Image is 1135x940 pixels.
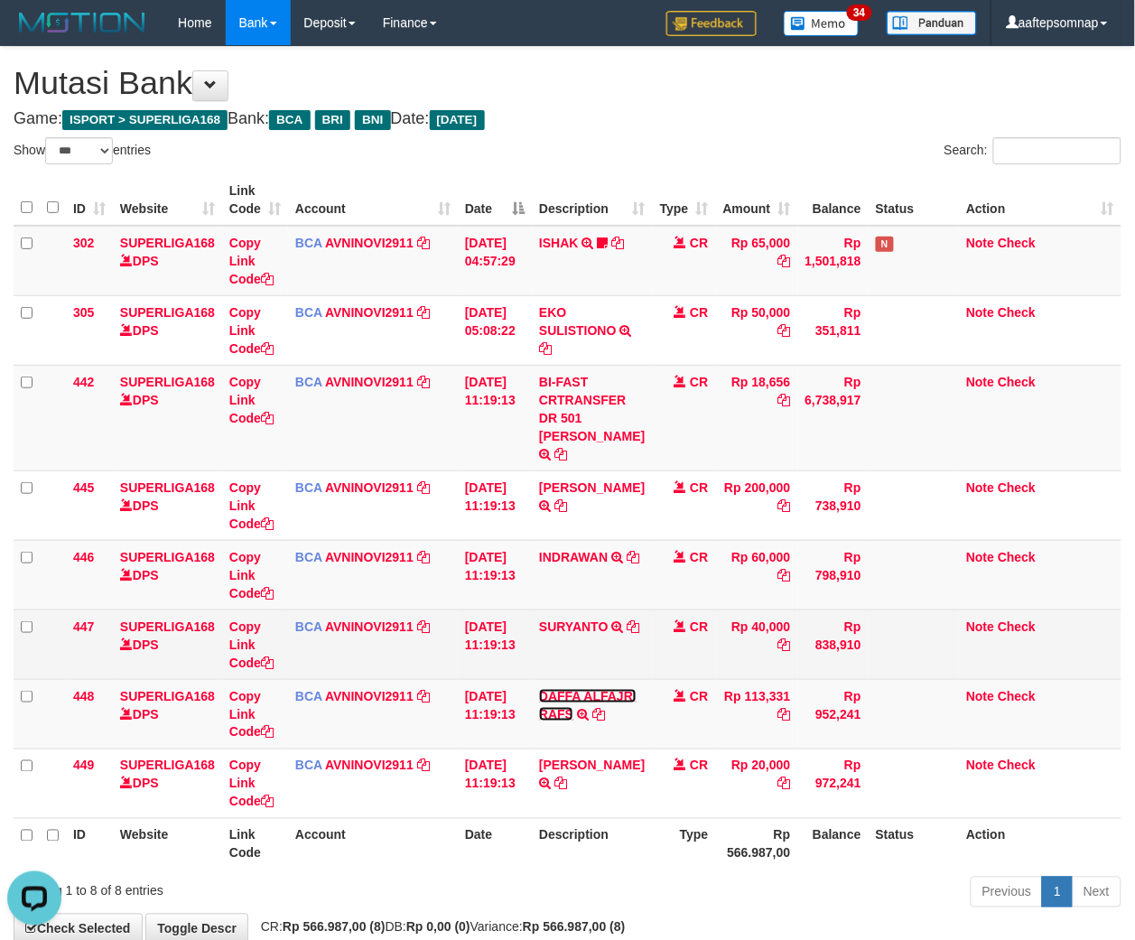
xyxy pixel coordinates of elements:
a: Copy Rp 20,000 to clipboard [778,777,791,791]
td: [DATE] 11:19:13 [458,679,532,749]
th: Date: activate to sort column descending [458,174,532,226]
a: Copy Rp 60,000 to clipboard [778,568,791,582]
a: Copy BI-FAST CRTRANSFER DR 501 FARIDHA ADDINI to clipboard [554,447,567,461]
th: Type: activate to sort column ascending [653,174,716,226]
a: SUPERLIGA168 [120,689,215,703]
a: Note [966,375,994,389]
a: Note [966,550,994,564]
span: BCA [295,236,322,250]
span: CR [690,759,708,773]
th: Link Code: activate to sort column ascending [222,174,288,226]
th: Amount: activate to sort column ascending [716,174,798,226]
strong: Rp 566.987,00 (8) [523,920,626,935]
th: Type [653,818,716,870]
a: SURYANTO [539,619,609,634]
span: 446 [73,550,94,564]
span: 305 [73,305,94,320]
th: Status [869,174,960,226]
a: Copy Rp 113,331 to clipboard [778,707,791,721]
span: BCA [295,759,322,773]
span: BCA [295,689,322,703]
a: Check [998,236,1036,250]
a: Note [966,689,994,703]
div: Showing 1 to 8 of 8 entries [14,875,460,900]
span: 448 [73,689,94,703]
span: CR [690,480,708,495]
a: Copy ADITYA RENALDI to clipboard [554,777,567,791]
a: Copy Link Code [229,550,274,600]
a: Check [998,689,1036,703]
span: 449 [73,759,94,773]
span: BCA [269,110,310,130]
a: 1 [1042,877,1073,907]
span: BCA [295,480,322,495]
span: CR: DB: Variance: [252,920,626,935]
a: Next [1072,877,1121,907]
td: Rp 113,331 [716,679,798,749]
span: BCA [295,375,322,389]
a: Copy Rp 65,000 to clipboard [778,254,791,268]
span: CR [690,689,708,703]
a: Check [998,480,1036,495]
a: Note [966,759,994,773]
a: Copy AVNINOVI2911 to clipboard [417,480,430,495]
a: AVNINOVI2911 [325,236,414,250]
td: Rp 200,000 [716,470,798,540]
a: Copy Link Code [229,375,274,425]
td: Rp 972,241 [798,749,869,818]
a: Copy AVNINOVI2911 to clipboard [417,375,430,389]
th: Link Code [222,818,288,870]
a: SUPERLIGA168 [120,759,215,773]
a: Copy AVNINOVI2911 to clipboard [417,619,430,634]
a: Previous [971,877,1043,907]
a: AVNINOVI2911 [325,480,414,495]
td: Rp 1,501,818 [798,226,869,296]
span: CR [690,305,708,320]
span: CR [690,236,708,250]
td: Rp 50,000 [716,295,798,365]
a: Copy AVNINOVI2911 to clipboard [417,689,430,703]
span: CR [690,550,708,564]
a: Check [998,619,1036,634]
a: Note [966,236,994,250]
td: DPS [113,610,222,679]
th: Account: activate to sort column ascending [288,174,458,226]
th: Account [288,818,458,870]
th: Balance [798,174,869,226]
span: 447 [73,619,94,634]
td: [DATE] 11:19:13 [458,365,532,470]
a: AVNINOVI2911 [325,550,414,564]
span: 445 [73,480,94,495]
select: Showentries [45,137,113,164]
th: ID: activate to sort column ascending [66,174,113,226]
a: Check [998,759,1036,773]
strong: Rp 566.987,00 (8) [283,920,386,935]
th: Status [869,818,960,870]
th: ID [66,818,113,870]
td: Rp 952,241 [798,679,869,749]
a: [PERSON_NAME] [539,759,645,773]
a: SUPERLIGA168 [120,236,215,250]
a: SUPERLIGA168 [120,619,215,634]
a: Check [998,550,1036,564]
h4: Game: Bank: Date: [14,110,1121,128]
a: Copy Link Code [229,689,274,740]
span: ISPORT > SUPERLIGA168 [62,110,228,130]
th: Website: activate to sort column ascending [113,174,222,226]
td: [DATE] 11:19:13 [458,540,532,610]
img: panduan.png [887,11,977,35]
th: Balance [798,818,869,870]
label: Search: [944,137,1121,164]
a: Note [966,619,994,634]
th: Action: activate to sort column ascending [959,174,1121,226]
span: BCA [295,550,322,564]
td: DPS [113,226,222,296]
input: Search: [993,137,1121,164]
a: Copy ISHAK to clipboard [611,236,624,250]
td: DPS [113,295,222,365]
th: Description: activate to sort column ascending [532,174,652,226]
a: Copy SURYANTO to clipboard [628,619,640,634]
span: BNI [355,110,390,130]
a: Note [966,480,994,495]
a: Copy MUHAMMAD IHSAN GUN to clipboard [554,498,567,513]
